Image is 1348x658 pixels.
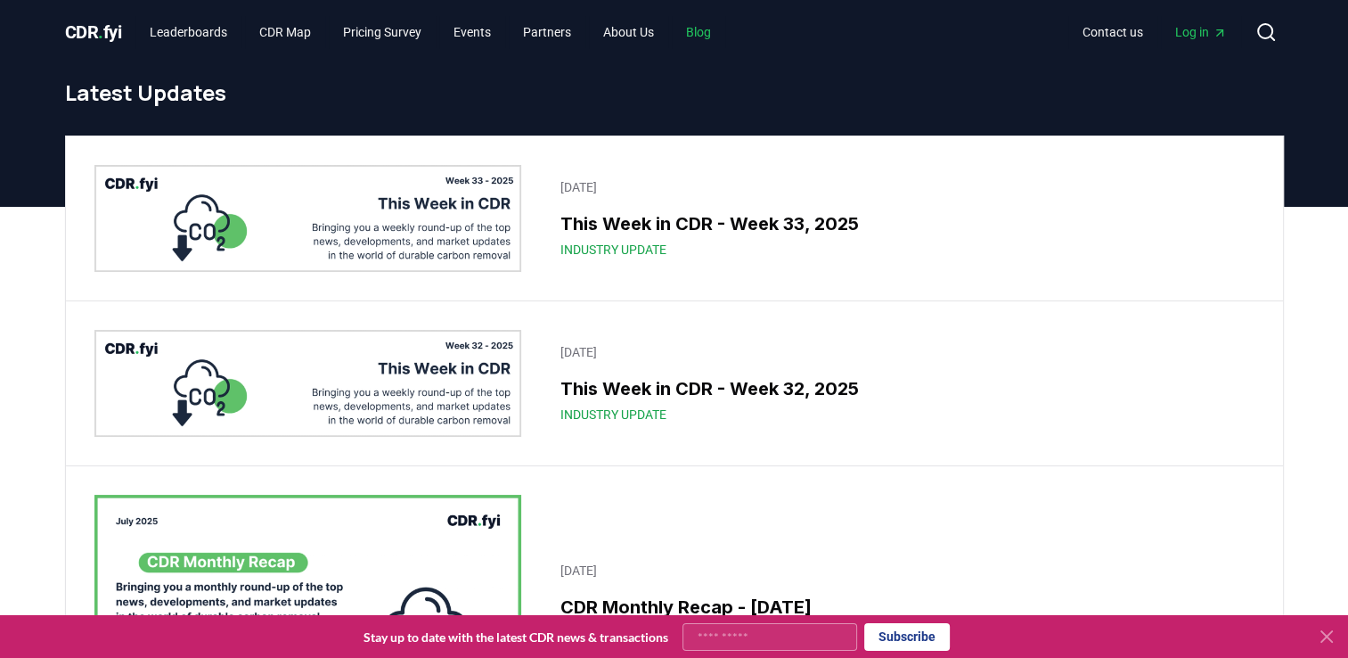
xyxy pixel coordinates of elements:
[509,16,585,48] a: Partners
[94,330,522,437] img: This Week in CDR - Week 32, 2025 blog post image
[560,178,1243,196] p: [DATE]
[560,375,1243,402] h3: This Week in CDR - Week 32, 2025
[65,20,122,45] a: CDR.fyi
[135,16,725,48] nav: Main
[550,333,1254,434] a: [DATE]This Week in CDR - Week 32, 2025Industry Update
[1175,23,1227,41] span: Log in
[560,594,1243,621] h3: CDR Monthly Recap - [DATE]
[560,210,1243,237] h3: This Week in CDR - Week 33, 2025
[94,165,522,272] img: This Week in CDR - Week 33, 2025 blog post image
[1068,16,1241,48] nav: Main
[560,241,666,259] span: Industry Update
[98,21,103,43] span: .
[65,21,122,43] span: CDR fyi
[135,16,241,48] a: Leaderboards
[560,343,1243,361] p: [DATE]
[329,16,436,48] a: Pricing Survey
[560,562,1243,580] p: [DATE]
[550,551,1254,653] a: [DATE]CDR Monthly Recap - [DATE]Industry Update
[672,16,725,48] a: Blog
[245,16,325,48] a: CDR Map
[65,78,1284,107] h1: Latest Updates
[1068,16,1157,48] a: Contact us
[589,16,668,48] a: About Us
[439,16,505,48] a: Events
[560,406,666,424] span: Industry Update
[1161,16,1241,48] a: Log in
[550,168,1254,269] a: [DATE]This Week in CDR - Week 33, 2025Industry Update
